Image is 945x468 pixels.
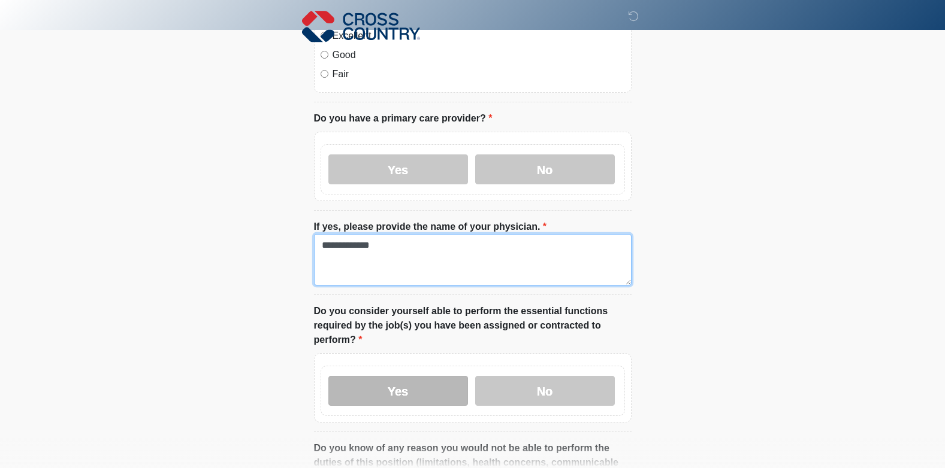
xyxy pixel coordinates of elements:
[328,154,468,184] label: Yes
[314,220,547,234] label: If yes, please provide the name of your physician.
[302,9,421,44] img: Cross Country Logo
[321,70,328,78] input: Fair
[328,376,468,406] label: Yes
[314,111,493,126] label: Do you have a primary care provider?
[475,376,615,406] label: No
[333,48,625,62] label: Good
[321,51,328,59] input: Good
[314,304,632,347] label: Do you consider yourself able to perform the essential functions required by the job(s) you have ...
[475,154,615,184] label: No
[333,67,625,81] label: Fair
